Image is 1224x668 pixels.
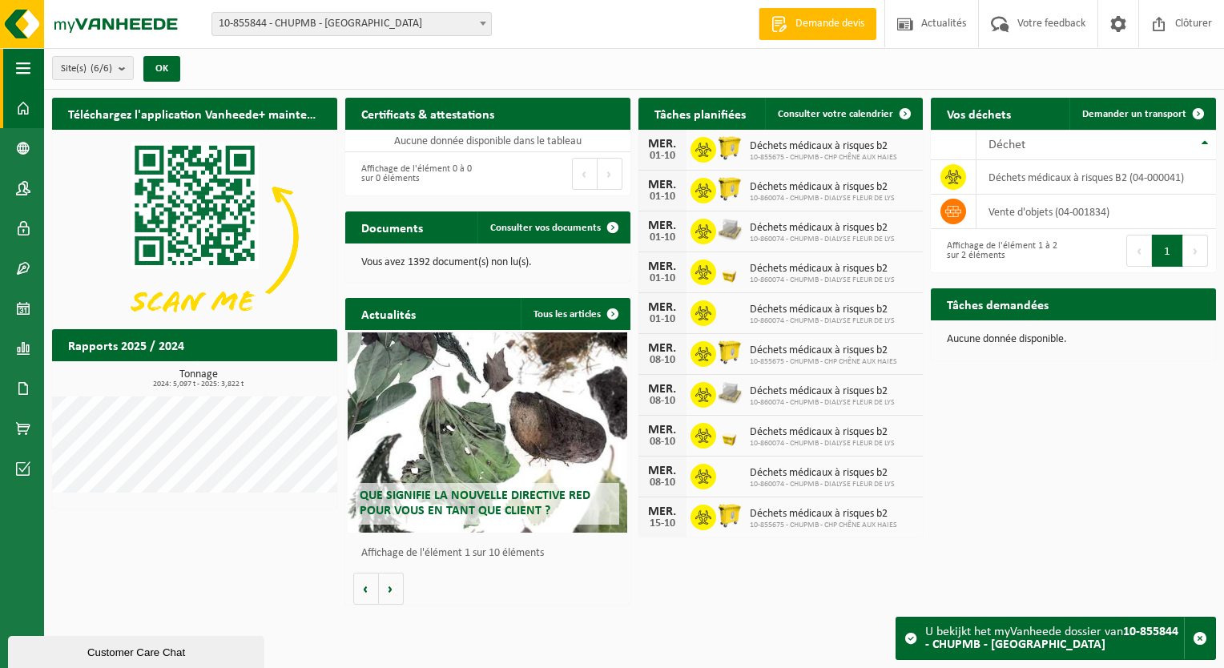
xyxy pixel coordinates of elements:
[646,191,678,203] div: 01-10
[750,426,895,439] span: Déchets médicaux à risques b2
[345,298,432,329] h2: Actualités
[211,12,492,36] span: 10-855844 - CHUPMB - MONS
[750,521,897,530] span: 10-855675 - CHUPMB - CHP CHÊNE AUX HAIES
[646,301,678,314] div: MER.
[931,98,1027,129] h2: Vos déchets
[646,138,678,151] div: MER.
[750,153,897,163] span: 10-855675 - CHUPMB - CHP CHÊNE AUX HAIES
[361,257,614,268] p: Vous avez 1392 document(s) non lu(s).
[646,179,678,191] div: MER.
[750,140,897,153] span: Déchets médicaux à risques b2
[646,518,678,529] div: 15-10
[716,502,743,529] img: WB-0770-HPE-YW-14
[1082,109,1186,119] span: Demander un transport
[716,380,743,407] img: LP-PA-00000-WDN-11
[490,223,601,233] span: Consulter vos documents
[646,232,678,243] div: 01-10
[646,396,678,407] div: 08-10
[1069,98,1214,130] a: Demander un transport
[750,357,897,367] span: 10-855675 - CHUPMB - CHP CHÊNE AUX HAIES
[750,385,895,398] span: Déchets médicaux à risques b2
[477,211,629,243] a: Consulter vos documents
[646,273,678,284] div: 01-10
[61,57,112,81] span: Site(s)
[759,8,876,40] a: Demande devis
[646,355,678,366] div: 08-10
[361,548,622,559] p: Affichage de l'élément 1 sur 10 éléments
[345,211,439,243] h2: Documents
[52,329,200,360] h2: Rapports 2025 / 2024
[572,158,598,190] button: Previous
[750,304,895,316] span: Déchets médicaux à risques b2
[716,135,743,162] img: WB-0770-HPE-YW-14
[750,181,895,194] span: Déchets médicaux à risques b2
[52,98,337,129] h2: Téléchargez l'application Vanheede+ maintenant!
[353,156,480,191] div: Affichage de l'élément 0 à 0 sur 0 éléments
[750,222,895,235] span: Déchets médicaux à risques b2
[360,489,590,517] span: Que signifie la nouvelle directive RED pour vous en tant que client ?
[143,56,180,82] button: OK
[765,98,921,130] a: Consulter votre calendrier
[791,16,868,32] span: Demande devis
[345,98,510,129] h2: Certificats & attestations
[750,439,895,449] span: 10-860074 - CHUPMB - DIALYSE FLEUR DE LYS
[598,158,622,190] button: Next
[716,216,743,243] img: LP-PA-00000-WDN-11
[976,160,1216,195] td: déchets médicaux à risques B2 (04-000041)
[750,235,895,244] span: 10-860074 - CHUPMB - DIALYSE FLEUR DE LYS
[52,56,134,80] button: Site(s)(6/6)
[988,139,1025,151] span: Déchet
[379,573,404,605] button: Volgende
[348,332,627,533] a: Que signifie la nouvelle directive RED pour vous en tant que client ?
[750,263,895,276] span: Déchets médicaux à risques b2
[8,633,268,668] iframe: chat widget
[646,477,678,489] div: 08-10
[750,398,895,408] span: 10-860074 - CHUPMB - DIALYSE FLEUR DE LYS
[750,480,895,489] span: 10-860074 - CHUPMB - DIALYSE FLEUR DE LYS
[931,288,1065,320] h2: Tâches demandées
[638,98,762,129] h2: Tâches planifiées
[750,194,895,203] span: 10-860074 - CHUPMB - DIALYSE FLEUR DE LYS
[646,383,678,396] div: MER.
[646,505,678,518] div: MER.
[976,195,1216,229] td: vente d'objets (04-001834)
[750,276,895,285] span: 10-860074 - CHUPMB - DIALYSE FLEUR DE LYS
[646,424,678,437] div: MER.
[1183,235,1208,267] button: Next
[60,380,337,388] span: 2024: 5,097 t - 2025: 3,822 t
[521,298,629,330] a: Tous les articles
[646,465,678,477] div: MER.
[646,260,678,273] div: MER.
[646,219,678,232] div: MER.
[750,344,897,357] span: Déchets médicaux à risques b2
[353,573,379,605] button: Vorige
[646,151,678,162] div: 01-10
[750,508,897,521] span: Déchets médicaux à risques b2
[750,316,895,326] span: 10-860074 - CHUPMB - DIALYSE FLEUR DE LYS
[198,360,336,392] a: Consulter les rapports
[925,626,1178,651] strong: 10-855844 - CHUPMB - [GEOGRAPHIC_DATA]
[91,63,112,74] count: (6/6)
[716,175,743,203] img: WB-0770-HPE-YW-14
[646,314,678,325] div: 01-10
[646,437,678,448] div: 08-10
[52,130,337,344] img: Download de VHEPlus App
[646,342,678,355] div: MER.
[716,339,743,366] img: WB-0770-HPE-YW-14
[60,369,337,388] h3: Tonnage
[778,109,893,119] span: Consulter votre calendrier
[1126,235,1152,267] button: Previous
[1152,235,1183,267] button: 1
[750,467,895,480] span: Déchets médicaux à risques b2
[947,334,1200,345] p: Aucune donnée disponible.
[345,130,630,152] td: Aucune donnée disponible dans le tableau
[939,233,1065,268] div: Affichage de l'élément 1 à 2 sur 2 éléments
[716,257,743,284] img: LP-SB-00030-HPE-C6
[716,421,743,448] img: LP-SB-00030-HPE-C6
[925,618,1184,659] div: U bekijkt het myVanheede dossier van
[212,13,491,35] span: 10-855844 - CHUPMB - MONS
